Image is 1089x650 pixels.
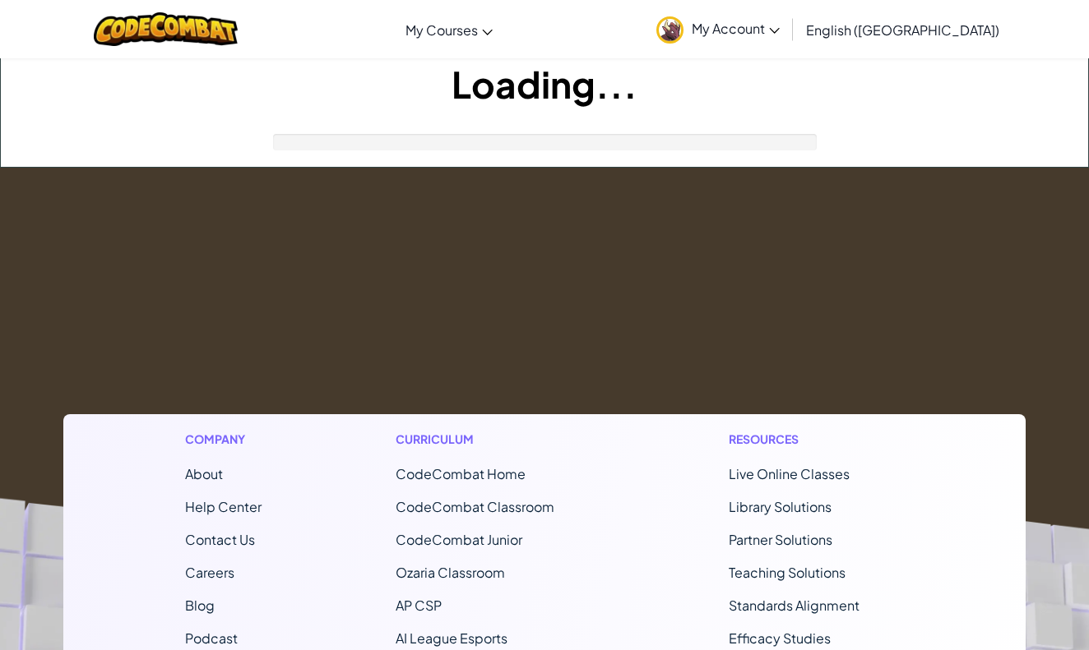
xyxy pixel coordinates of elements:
span: My Account [692,20,780,37]
a: My Account [648,3,788,55]
a: Library Solutions [729,498,832,515]
a: Teaching Solutions [729,564,846,581]
a: CodeCombat Junior [396,531,522,548]
a: Live Online Classes [729,465,850,482]
img: CodeCombat logo [94,12,238,46]
a: AI League Esports [396,629,507,647]
a: Help Center [185,498,262,515]
h1: Loading... [1,58,1088,109]
h1: Company [185,431,262,448]
h1: Curriculum [396,431,595,448]
a: English ([GEOGRAPHIC_DATA]) [798,7,1008,52]
a: About [185,465,223,482]
span: English ([GEOGRAPHIC_DATA]) [806,21,999,39]
span: Contact Us [185,531,255,548]
h1: Resources [729,431,904,448]
a: Ozaria Classroom [396,564,505,581]
a: Blog [185,597,215,614]
a: Partner Solutions [729,531,832,548]
a: Careers [185,564,234,581]
a: Standards Alignment [729,597,860,614]
img: avatar [656,16,684,44]
a: AP CSP [396,597,442,614]
a: Podcast [185,629,238,647]
a: Efficacy Studies [729,629,831,647]
a: My Courses [397,7,501,52]
span: My Courses [405,21,478,39]
span: CodeCombat Home [396,465,526,482]
a: CodeCombat Classroom [396,498,554,515]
